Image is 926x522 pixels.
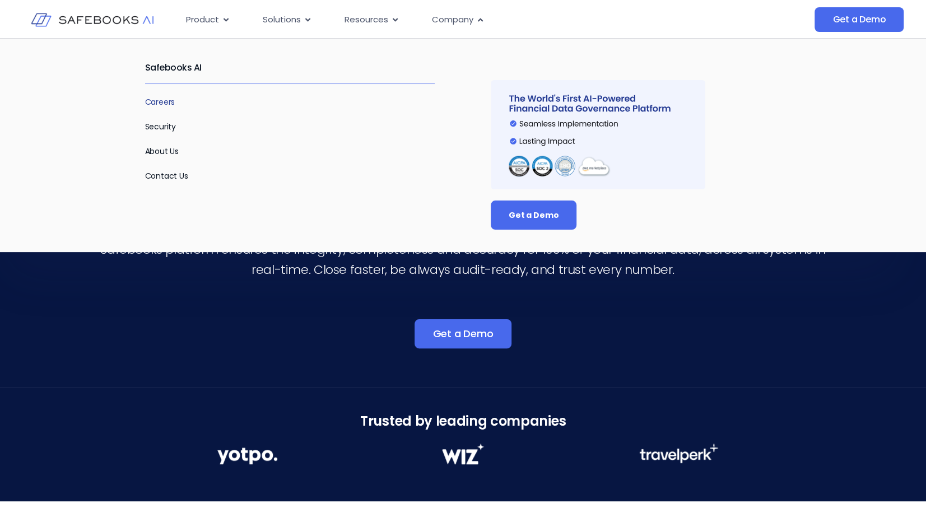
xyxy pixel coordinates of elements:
[436,444,489,464] img: Financial Data Governance 2
[217,444,277,468] img: Financial Data Governance 1
[345,13,388,26] span: Resources
[263,13,301,26] span: Solutions
[491,201,576,230] a: Get a Demo
[145,170,188,181] a: Contact Us
[432,328,493,339] span: Get a Demo
[177,9,702,31] div: Menu Toggle
[509,209,559,221] span: Get a Demo
[90,240,836,280] p: Safebooks platform ensures the integrity, completeness and accuracy for 100% of your financial da...
[832,14,886,25] span: Get a Demo
[432,13,473,26] span: Company
[145,96,175,108] a: Careers
[177,9,702,31] nav: Menu
[145,146,179,157] a: About Us
[145,121,176,132] a: Security
[639,444,718,463] img: Financial Data Governance 3
[815,7,904,32] a: Get a Demo
[186,13,219,26] span: Product
[145,52,435,83] h2: Safebooks AI
[415,319,511,348] a: Get a Demo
